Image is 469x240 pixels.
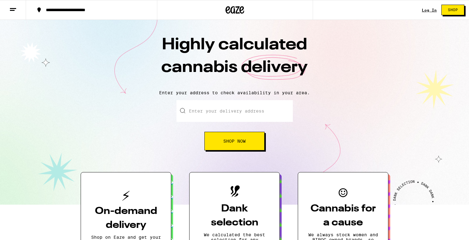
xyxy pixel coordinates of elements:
span: Hi. Need any help? [4,4,45,9]
h3: On-demand delivery [91,204,161,232]
a: Shop [437,5,469,15]
span: Shop Now [223,139,246,143]
span: Shop [448,8,458,12]
h3: Cannabis for a cause [308,202,378,230]
h3: Dank selection [199,202,270,230]
input: Enter your delivery address [176,100,293,122]
p: Enter your address to check availability in your area. [6,90,463,95]
h1: Highly calculated cannabis delivery [126,34,343,85]
button: Shop Now [204,132,265,150]
a: Log In [422,8,437,12]
button: Shop [441,5,464,15]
